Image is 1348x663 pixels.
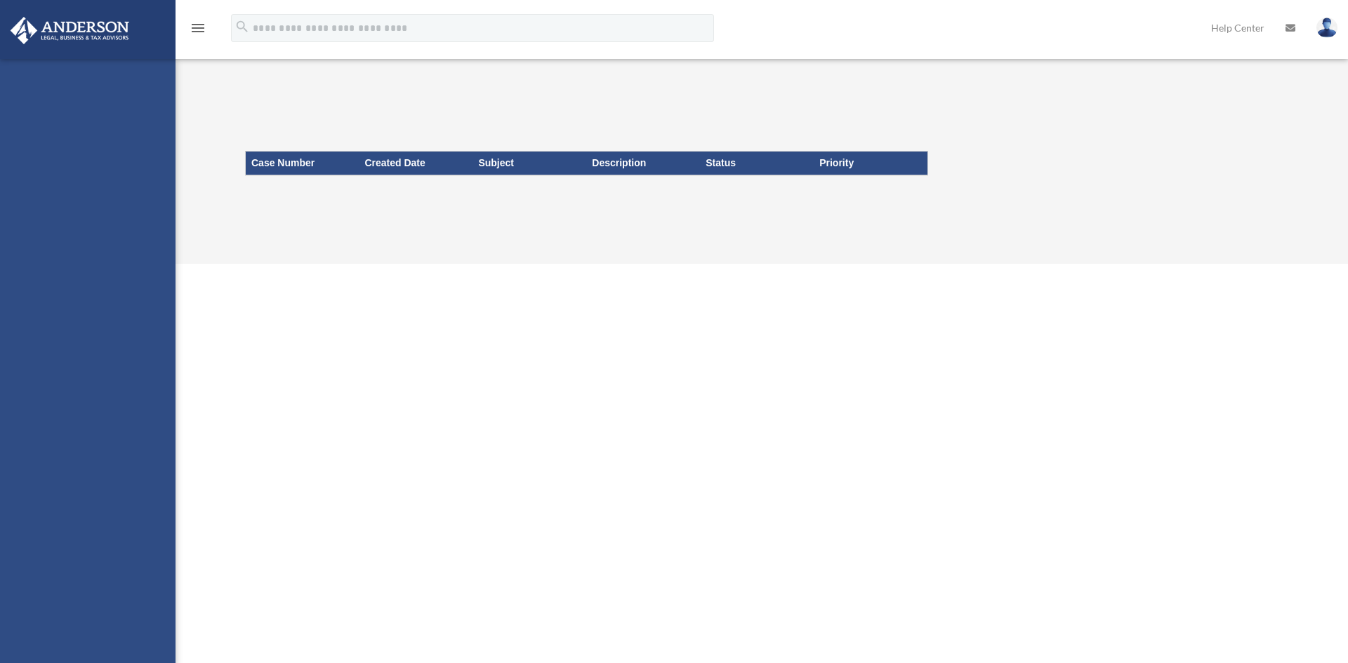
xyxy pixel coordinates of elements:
th: Description [586,152,700,175]
th: Created Date [359,152,473,175]
img: Anderson Advisors Platinum Portal [6,17,133,44]
th: Subject [473,152,586,175]
i: menu [190,20,206,36]
i: search [234,19,250,34]
th: Priority [814,152,927,175]
img: User Pic [1316,18,1337,38]
th: Case Number [246,152,359,175]
th: Status [700,152,814,175]
a: menu [190,25,206,36]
